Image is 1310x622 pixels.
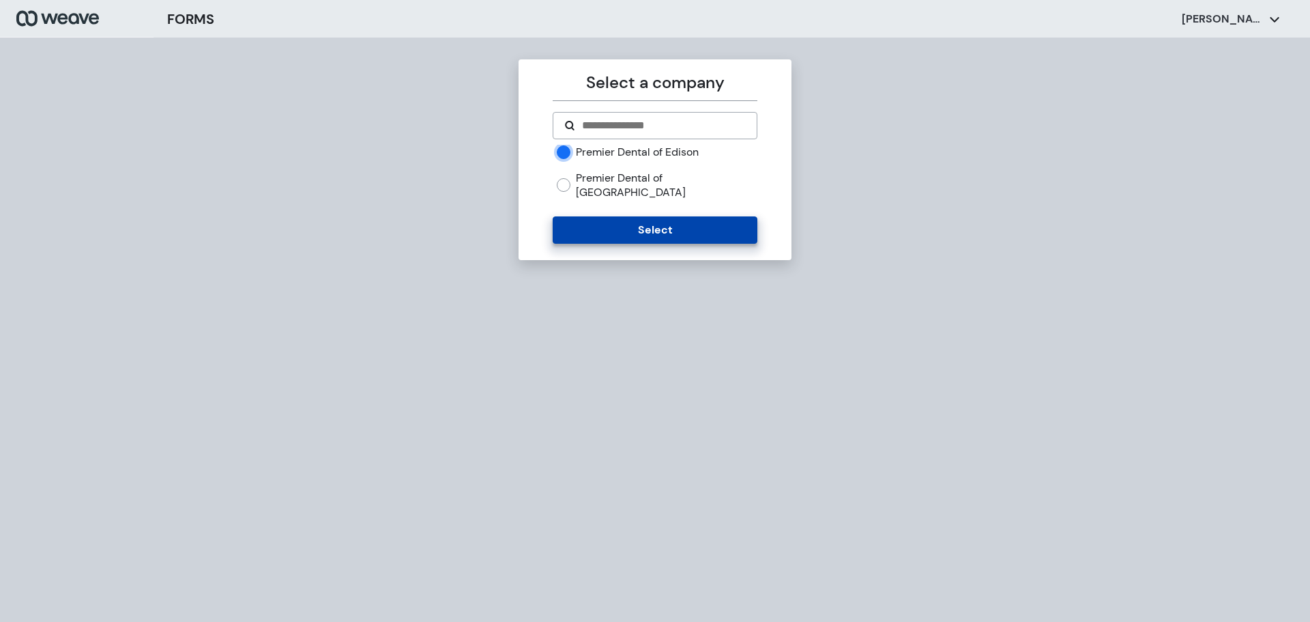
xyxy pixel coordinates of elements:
[553,70,757,95] p: Select a company
[576,171,757,200] label: Premier Dental of [GEOGRAPHIC_DATA]
[553,216,757,244] button: Select
[167,9,214,29] h3: FORMS
[581,117,745,134] input: Search
[1182,12,1264,27] p: [PERSON_NAME]
[576,145,699,160] label: Premier Dental of Edison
